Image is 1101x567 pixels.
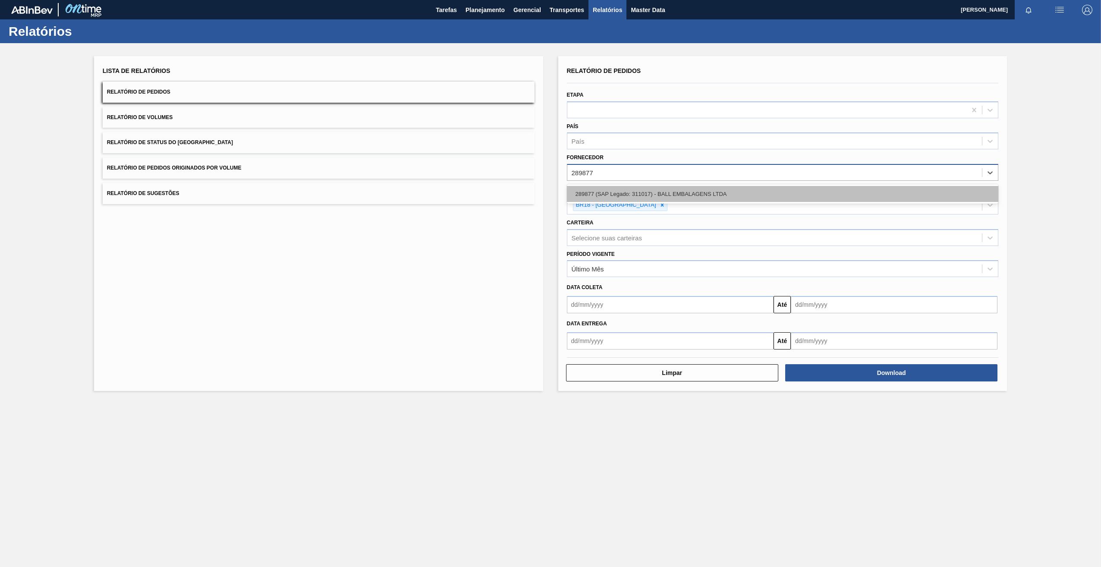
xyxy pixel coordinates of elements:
[567,332,774,350] input: dd/mm/yyyy
[567,220,594,226] label: Carteira
[572,234,642,241] div: Selecione suas carteiras
[513,5,541,15] span: Gerencial
[791,332,997,350] input: dd/mm/yyyy
[572,265,604,273] div: Último Mês
[436,5,457,15] span: Tarefas
[567,154,604,161] label: Fornecedor
[11,6,53,14] img: TNhmsLtSVTkK8tSr43FrP2fwEKptu5GPRR3wAAAABJRU5ErkJggg==
[567,321,607,327] span: Data entrega
[103,107,535,128] button: Relatório de Volumes
[774,332,791,350] button: Até
[593,5,622,15] span: Relatórios
[774,296,791,313] button: Até
[567,123,579,129] label: País
[107,114,173,120] span: Relatório de Volumes
[572,138,585,145] div: País
[566,364,778,381] button: Limpar
[107,190,179,196] span: Relatório de Sugestões
[107,89,170,95] span: Relatório de Pedidos
[567,296,774,313] input: dd/mm/yyyy
[103,132,535,153] button: Relatório de Status do [GEOGRAPHIC_DATA]
[567,251,615,257] label: Período Vigente
[567,186,999,202] div: 289877 (SAP Legado: 311017) - BALL EMBALAGENS LTDA
[103,67,170,74] span: Lista de Relatórios
[791,296,997,313] input: dd/mm/yyyy
[1082,5,1092,15] img: Logout
[550,5,584,15] span: Transportes
[1054,5,1065,15] img: userActions
[567,284,603,290] span: Data coleta
[103,157,535,179] button: Relatório de Pedidos Originados por Volume
[631,5,665,15] span: Master Data
[9,26,162,36] h1: Relatórios
[107,165,242,171] span: Relatório de Pedidos Originados por Volume
[785,364,997,381] button: Download
[103,183,535,204] button: Relatório de Sugestões
[466,5,505,15] span: Planejamento
[107,139,233,145] span: Relatório de Status do [GEOGRAPHIC_DATA]
[573,200,657,211] div: BR18 - [GEOGRAPHIC_DATA]
[567,92,584,98] label: Etapa
[567,67,641,74] span: Relatório de Pedidos
[1015,4,1042,16] button: Notificações
[103,82,535,103] button: Relatório de Pedidos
